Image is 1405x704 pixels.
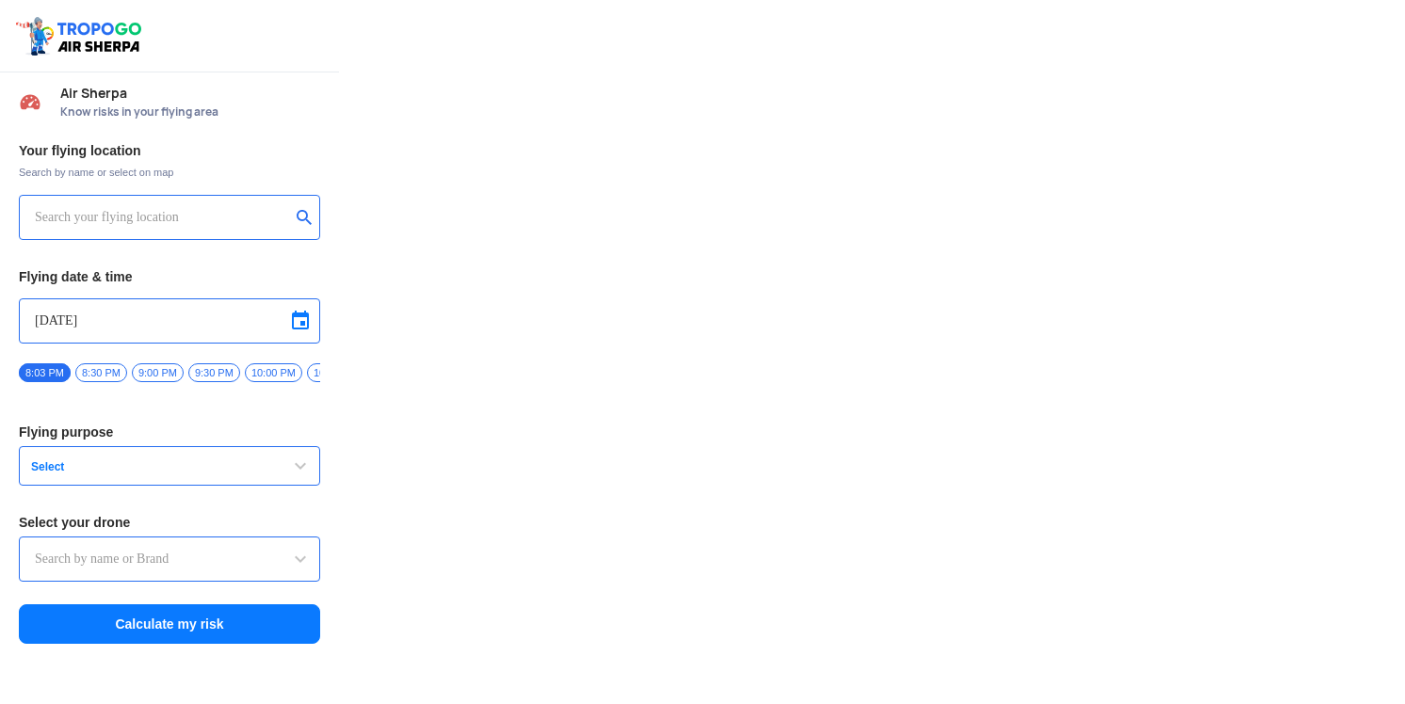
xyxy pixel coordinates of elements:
[132,363,184,382] span: 9:00 PM
[19,270,320,283] h3: Flying date & time
[19,604,320,644] button: Calculate my risk
[14,14,148,57] img: ic_tgdronemaps.svg
[19,165,320,180] span: Search by name or select on map
[60,104,320,120] span: Know risks in your flying area
[19,144,320,157] h3: Your flying location
[19,516,320,529] h3: Select your drone
[60,86,320,101] span: Air Sherpa
[35,548,304,570] input: Search by name or Brand
[75,363,127,382] span: 8:30 PM
[245,363,302,382] span: 10:00 PM
[24,459,259,474] span: Select
[19,90,41,113] img: Risk Scores
[307,363,364,382] span: 10:30 PM
[188,363,240,382] span: 9:30 PM
[19,446,320,486] button: Select
[35,206,290,229] input: Search your flying location
[35,310,304,332] input: Select Date
[19,363,71,382] span: 8:03 PM
[19,425,320,439] h3: Flying purpose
